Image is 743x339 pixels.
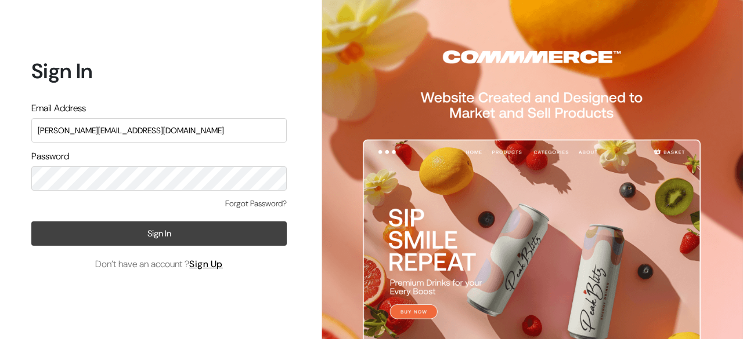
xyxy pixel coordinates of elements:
[225,198,287,210] a: Forgot Password?
[31,101,86,115] label: Email Address
[31,150,69,163] label: Password
[31,221,287,246] button: Sign In
[31,59,287,83] h1: Sign In
[95,257,223,271] span: Don’t have an account ?
[189,258,223,270] a: Sign Up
